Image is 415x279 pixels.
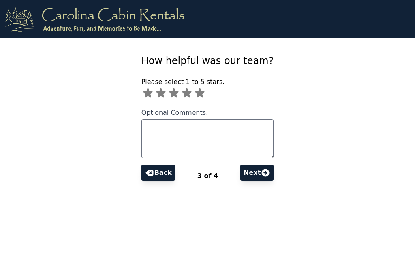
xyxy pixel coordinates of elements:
span: How helpful was our team? [141,55,274,67]
button: Back [141,165,175,181]
textarea: Optional Comments: [141,119,274,158]
button: Next [240,165,274,181]
span: 3 of 4 [197,172,218,180]
p: Please select 1 to 5 stars. [141,77,274,87]
img: logo.png [5,6,184,32]
span: Optional Comments: [141,109,208,116]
